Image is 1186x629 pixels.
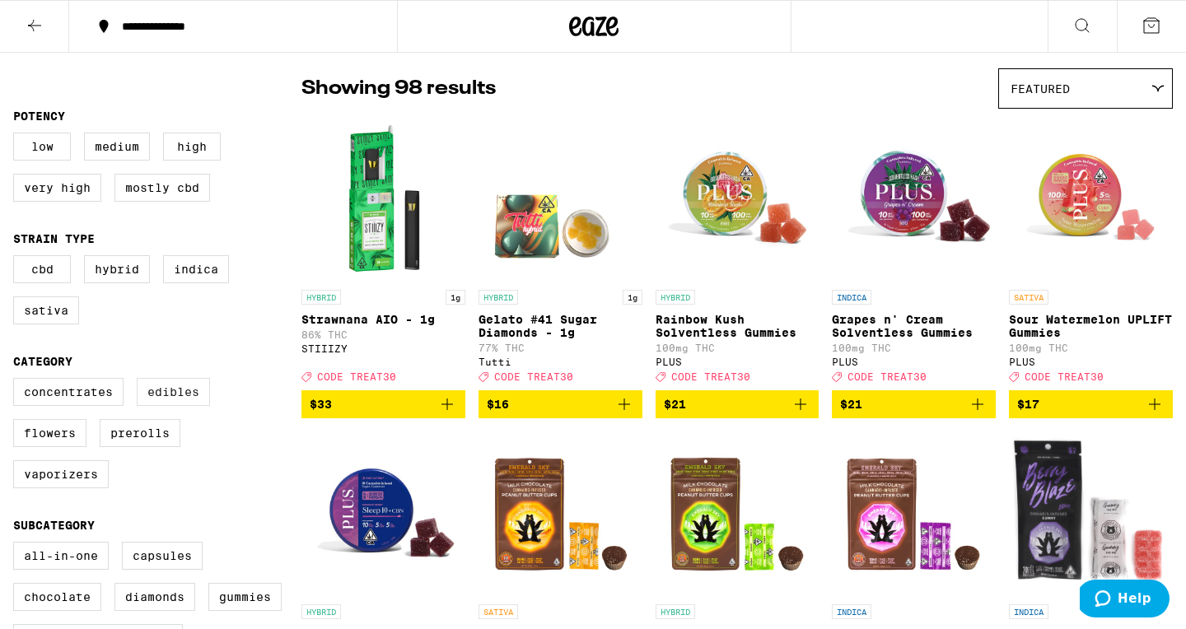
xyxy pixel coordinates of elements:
img: PLUS - Midnight Berry SLEEP 10:5:5 Gummies [301,431,465,596]
p: HYBRID [301,290,341,305]
label: Indica [163,255,229,283]
p: INDICA [1009,604,1048,619]
div: PLUS [656,356,819,367]
span: CODE TREAT30 [317,371,396,382]
span: CODE TREAT30 [494,371,573,382]
div: Tutti [479,356,642,367]
span: Featured [1011,82,1070,96]
label: Medium [84,133,150,161]
img: PLUS - Rainbow Kush Solventless Gummies [656,117,819,282]
legend: Potency [13,109,65,123]
label: Vaporizers [13,460,109,488]
span: $17 [1017,398,1039,411]
p: Grapes n' Cream Solventless Gummies [832,313,996,339]
button: Add to bag [832,390,996,418]
img: Emerald Sky - Hybrid Peanut Butter Cups 10-Pack [656,431,819,596]
button: Add to bag [479,390,642,418]
span: $21 [840,398,862,411]
label: Gummies [208,583,282,611]
span: $21 [664,398,686,411]
label: Capsules [122,542,203,570]
p: SATIVA [479,604,518,619]
p: Showing 98 results [301,75,496,103]
p: INDICA [832,604,871,619]
a: Open page for Gelato #41 Sugar Diamonds - 1g from Tutti [479,117,642,390]
p: HYBRID [301,604,341,619]
label: All-In-One [13,542,109,570]
p: Gelato #41 Sugar Diamonds - 1g [479,313,642,339]
span: CODE TREAT30 [1025,371,1104,382]
div: PLUS [1009,356,1173,367]
label: Diamonds [114,583,195,611]
img: Tutti - Gelato #41 Sugar Diamonds - 1g [479,117,642,282]
p: 86% THC [301,329,465,340]
p: 100mg THC [656,342,819,353]
p: 77% THC [479,342,642,353]
img: PLUS - Sour Watermelon UPLIFT Gummies [1009,117,1173,282]
img: PLUS - Grapes n' Cream Solventless Gummies [832,117,996,282]
legend: Strain Type [13,232,95,245]
label: CBD [13,255,71,283]
label: Hybrid [84,255,150,283]
label: Prerolls [100,419,180,447]
p: 1g [623,290,642,305]
img: Emerald Sky - Indica Peanut Butter Cups 10-Pack [832,431,996,596]
label: Edibles [137,378,210,406]
a: Open page for Sour Watermelon UPLIFT Gummies from PLUS [1009,117,1173,390]
p: SATIVA [1009,290,1048,305]
span: $16 [487,398,509,411]
label: Flowers [13,419,86,447]
p: Rainbow Kush Solventless Gummies [656,313,819,339]
p: Sour Watermelon UPLIFT Gummies [1009,313,1173,339]
span: CODE TREAT30 [847,371,927,382]
button: Add to bag [1009,390,1173,418]
p: INDICA [832,290,871,305]
label: Sativa [13,296,79,324]
img: STIIIZY - Strawnana AIO - 1g [301,117,465,282]
legend: Subcategory [13,519,95,532]
div: PLUS [832,356,996,367]
iframe: Opens a widget where you can find more information [1080,580,1170,621]
div: STIIIZY [301,343,465,354]
label: Very High [13,174,101,202]
button: Add to bag [656,390,819,418]
label: Concentrates [13,378,124,406]
p: HYBRID [656,604,695,619]
span: $33 [310,398,332,411]
img: Emerald Sky - Berry Blaze Gummy [1009,431,1173,596]
p: HYBRID [656,290,695,305]
img: Emerald Sky - Sativa Peanut Butter Cups 10-Pack [479,431,642,596]
legend: Category [13,355,72,368]
label: Chocolate [13,583,101,611]
p: 100mg THC [1009,342,1173,353]
p: HYBRID [479,290,518,305]
a: Open page for Grapes n' Cream Solventless Gummies from PLUS [832,117,996,390]
label: Mostly CBD [114,174,210,202]
p: 100mg THC [832,342,996,353]
p: 1g [446,290,465,305]
button: Add to bag [301,390,465,418]
p: Strawnana AIO - 1g [301,313,465,326]
span: CODE TREAT30 [671,371,750,382]
label: Low [13,133,71,161]
label: High [163,133,221,161]
a: Open page for Rainbow Kush Solventless Gummies from PLUS [656,117,819,390]
a: Open page for Strawnana AIO - 1g from STIIIZY [301,117,465,390]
